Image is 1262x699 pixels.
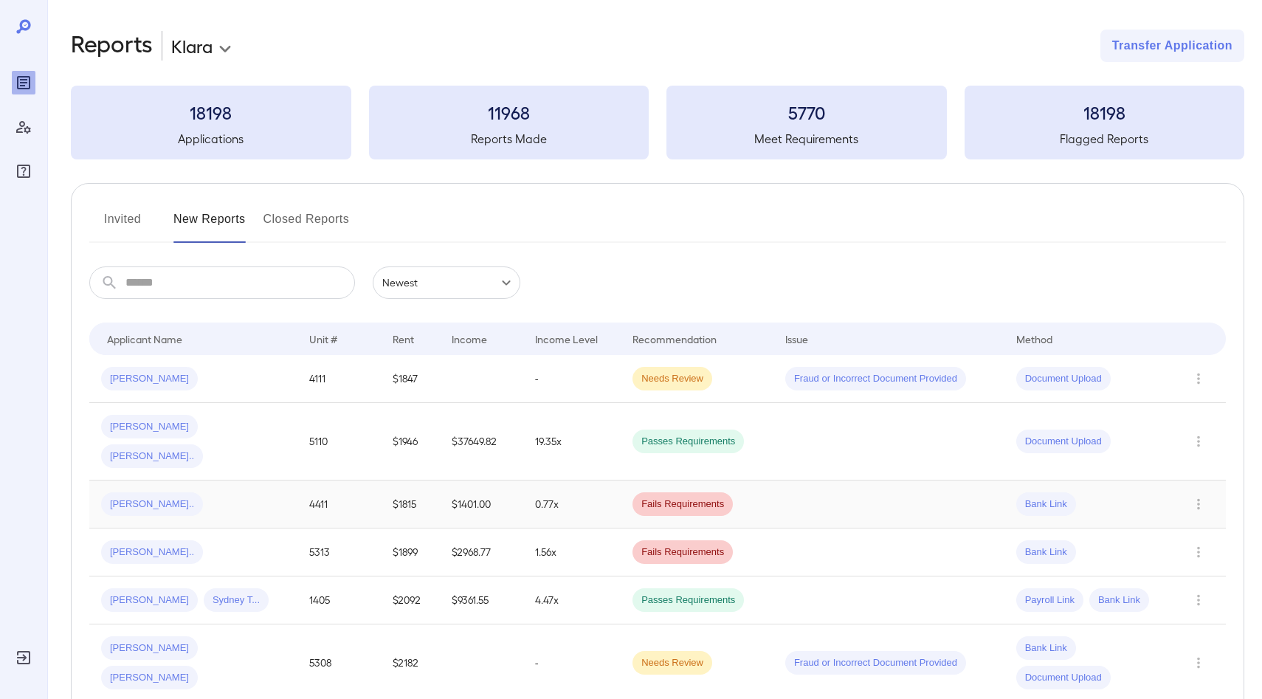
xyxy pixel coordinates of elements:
[440,481,523,528] td: $1401.00
[632,372,712,386] span: Needs Review
[71,86,1244,159] summary: 18198Applications11968Reports Made5770Meet Requirements18198Flagged Reports
[523,481,621,528] td: 0.77x
[632,545,733,559] span: Fails Requirements
[173,207,246,243] button: New Reports
[101,593,198,607] span: [PERSON_NAME]
[632,497,733,512] span: Fails Requirements
[1187,651,1210,675] button: Row Actions
[171,34,213,58] p: Klara
[12,71,35,94] div: Reports
[101,450,203,464] span: [PERSON_NAME]..
[785,656,966,670] span: Fraud or Incorrect Document Provided
[1016,435,1111,449] span: Document Upload
[101,497,203,512] span: [PERSON_NAME]..
[71,130,351,148] h5: Applications
[965,130,1245,148] h5: Flagged Reports
[523,528,621,576] td: 1.56x
[297,481,381,528] td: 4411
[1016,671,1111,685] span: Document Upload
[381,481,440,528] td: $1815
[373,266,520,299] div: Newest
[309,330,337,348] div: Unit #
[666,100,947,124] h3: 5770
[12,115,35,139] div: Manage Users
[632,330,717,348] div: Recommendation
[523,355,621,403] td: -
[632,435,744,449] span: Passes Requirements
[1016,497,1076,512] span: Bank Link
[89,207,156,243] button: Invited
[523,403,621,481] td: 19.35x
[1187,540,1210,564] button: Row Actions
[1100,30,1244,62] button: Transfer Application
[381,576,440,624] td: $2092
[440,576,523,624] td: $9361.55
[1016,593,1083,607] span: Payroll Link
[297,576,381,624] td: 1405
[785,330,809,348] div: Issue
[101,372,198,386] span: [PERSON_NAME]
[393,330,416,348] div: Rent
[1187,430,1210,453] button: Row Actions
[632,593,744,607] span: Passes Requirements
[785,372,966,386] span: Fraud or Incorrect Document Provided
[440,528,523,576] td: $2968.77
[965,100,1245,124] h3: 18198
[204,593,269,607] span: Sydney T...
[381,403,440,481] td: $1946
[1016,372,1111,386] span: Document Upload
[1016,641,1076,655] span: Bank Link
[297,355,381,403] td: 4111
[101,641,198,655] span: [PERSON_NAME]
[107,330,182,348] div: Applicant Name
[1089,593,1149,607] span: Bank Link
[440,403,523,481] td: $37649.82
[12,646,35,669] div: Log Out
[71,30,153,62] h2: Reports
[1016,330,1052,348] div: Method
[1187,492,1210,516] button: Row Actions
[666,130,947,148] h5: Meet Requirements
[101,420,198,434] span: [PERSON_NAME]
[632,656,712,670] span: Needs Review
[381,355,440,403] td: $1847
[369,130,649,148] h5: Reports Made
[1016,545,1076,559] span: Bank Link
[535,330,598,348] div: Income Level
[297,528,381,576] td: 5313
[12,159,35,183] div: FAQ
[71,100,351,124] h3: 18198
[101,671,198,685] span: [PERSON_NAME]
[523,576,621,624] td: 4.47x
[101,545,203,559] span: [PERSON_NAME]..
[369,100,649,124] h3: 11968
[1187,588,1210,612] button: Row Actions
[1187,367,1210,390] button: Row Actions
[297,403,381,481] td: 5110
[452,330,487,348] div: Income
[263,207,350,243] button: Closed Reports
[381,528,440,576] td: $1899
